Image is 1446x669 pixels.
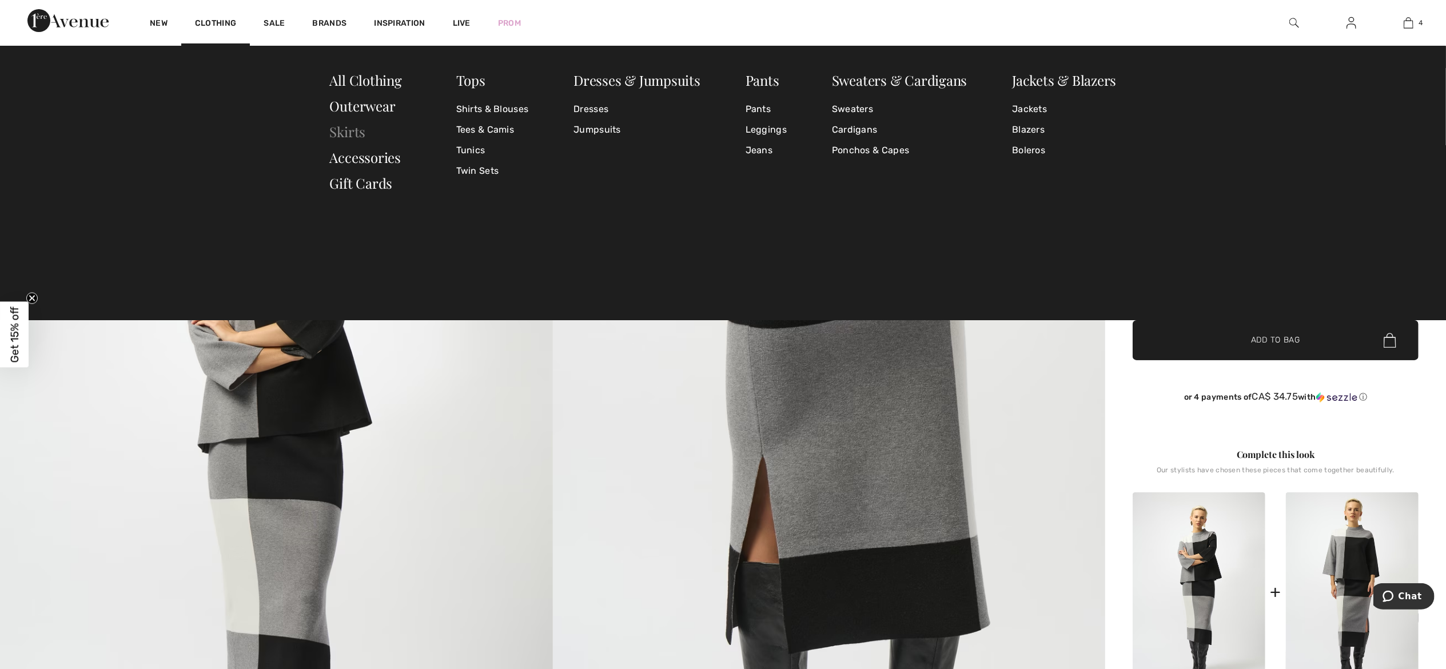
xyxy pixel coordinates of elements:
[456,161,529,181] a: Twin Sets
[573,99,700,120] a: Dresses
[1337,16,1365,30] a: Sign In
[330,71,402,89] a: All Clothing
[374,18,425,30] span: Inspiration
[456,71,485,89] a: Tops
[1404,16,1413,30] img: My Bag
[498,17,521,29] a: Prom
[1012,140,1116,161] a: Boleros
[8,306,21,363] span: Get 15% off
[1133,448,1419,461] div: Complete this look
[456,140,529,161] a: Tunics
[1380,16,1436,30] a: 4
[456,99,529,120] a: Shirts & Blouses
[1133,391,1419,407] div: or 4 payments ofCA$ 34.75withSezzle Click to learn more about Sezzle
[1347,16,1356,30] img: My Info
[1373,583,1435,612] iframe: Opens a widget where you can chat to one of our agents
[330,148,401,166] a: Accessories
[1251,334,1300,347] span: Add to Bag
[832,120,967,140] a: Cardigans
[330,174,393,192] a: Gift Cards
[1289,16,1299,30] img: search the website
[746,99,787,120] a: Pants
[1012,120,1116,140] a: Blazers
[1012,71,1116,89] a: Jackets & Blazers
[573,120,700,140] a: Jumpsuits
[150,18,168,30] a: New
[573,71,700,89] a: Dresses & Jumpsuits
[746,140,787,161] a: Jeans
[1252,391,1298,402] span: CA$ 34.75
[195,18,236,30] a: Clothing
[1133,320,1419,360] button: Add to Bag
[26,293,38,304] button: Close teaser
[1133,466,1419,483] div: Our stylists have chosen these pieces that come together beautifully.
[746,120,787,140] a: Leggings
[1133,391,1419,403] div: or 4 payments of with
[27,9,109,32] img: 1ère Avenue
[330,97,396,115] a: Outerwear
[832,71,967,89] a: Sweaters & Cardigans
[330,122,366,141] a: Skirts
[832,99,967,120] a: Sweaters
[264,18,285,30] a: Sale
[1384,333,1396,348] img: Bag.svg
[313,18,347,30] a: Brands
[453,17,471,29] a: Live
[456,120,529,140] a: Tees & Camis
[832,140,967,161] a: Ponchos & Capes
[1419,18,1423,28] span: 4
[1012,99,1116,120] a: Jackets
[746,71,779,89] a: Pants
[1270,579,1281,605] div: +
[1316,392,1357,403] img: Sezzle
